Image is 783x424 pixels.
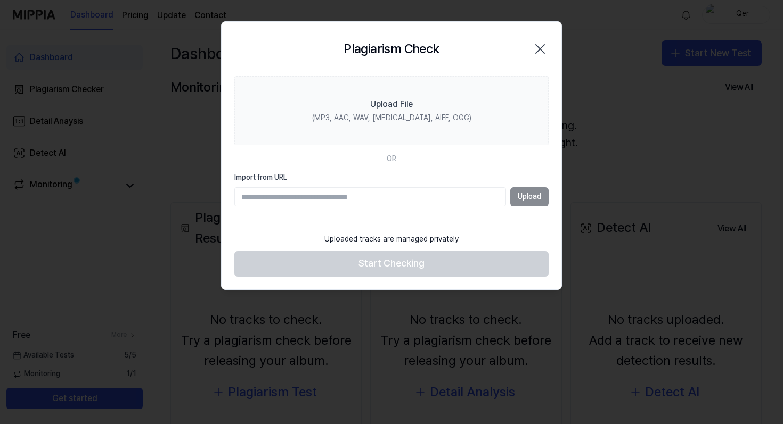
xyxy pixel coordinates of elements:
[312,113,471,123] div: (MP3, AAC, WAV, [MEDICAL_DATA], AIFF, OGG)
[387,154,396,164] div: OR
[234,172,549,183] label: Import from URL
[344,39,439,59] h2: Plagiarism Check
[370,98,413,111] div: Upload File
[318,228,465,251] div: Uploaded tracks are managed privately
